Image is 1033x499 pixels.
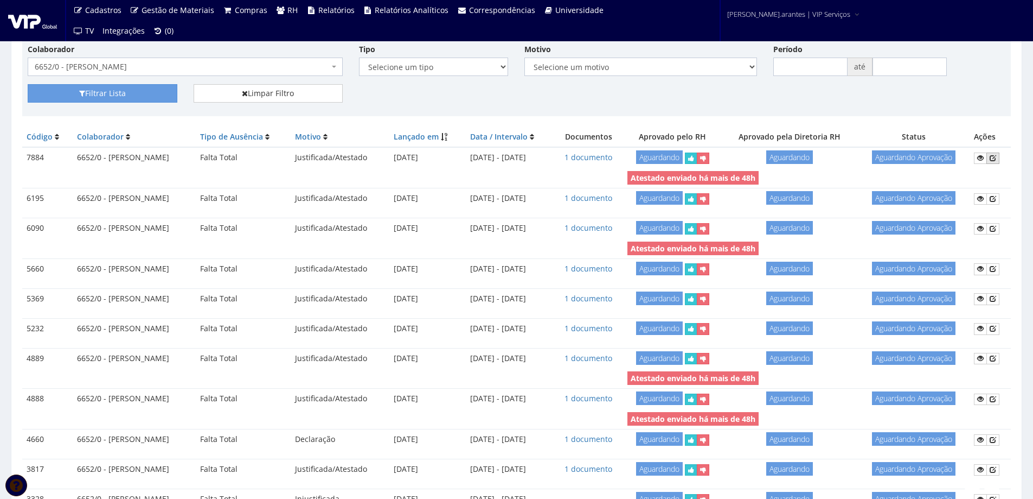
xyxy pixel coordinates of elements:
[631,243,755,254] strong: Atestado enviado há mais de 48h
[291,389,389,409] td: Justificada/Atestado
[389,429,465,450] td: [DATE]
[235,5,267,15] span: Compras
[196,218,291,239] td: Falta Total
[872,351,955,365] span: Aguardando Aprovação
[555,5,604,15] span: Universidade
[389,459,465,480] td: [DATE]
[394,131,439,142] a: Lançado em
[291,318,389,339] td: Justificada/Atestado
[196,318,291,339] td: Falta Total
[73,459,196,480] td: 6652/0 - [PERSON_NAME]
[389,348,465,369] td: [DATE]
[636,391,683,405] span: Aguardando
[766,321,813,335] span: Aguardando
[77,131,124,142] a: Colaborador
[872,321,955,335] span: Aguardando Aprovação
[291,348,389,369] td: Justificada/Atestado
[149,21,178,41] a: (0)
[466,258,555,279] td: [DATE] - [DATE]
[564,223,612,233] a: 1 documento
[766,221,813,235] span: Aguardando
[73,348,196,369] td: 6652/0 - [PERSON_NAME]
[631,173,755,183] strong: Atestado enviado há mais de 48h
[22,218,73,239] td: 6090
[466,459,555,480] td: [DATE] - [DATE]
[27,131,53,142] a: Código
[102,26,145,36] span: Integrações
[287,5,298,15] span: RH
[200,131,263,142] a: Tipo de Ausência
[22,389,73,409] td: 4888
[291,147,389,168] td: Justificada/Atestado
[291,288,389,309] td: Justificada/Atestado
[872,191,955,205] span: Aguardando Aprovação
[73,147,196,168] td: 6652/0 - [PERSON_NAME]
[69,21,98,41] a: TV
[636,462,683,476] span: Aguardando
[466,389,555,409] td: [DATE] - [DATE]
[389,389,465,409] td: [DATE]
[22,258,73,279] td: 5660
[970,127,1011,147] th: Ações
[564,293,612,304] a: 1 documento
[73,389,196,409] td: 6652/0 - [PERSON_NAME]
[722,127,857,147] th: Aprovado pela Diretoria RH
[466,147,555,168] td: [DATE] - [DATE]
[872,462,955,476] span: Aguardando Aprovação
[631,373,755,383] strong: Atestado enviado há mais de 48h
[73,258,196,279] td: 6652/0 - [PERSON_NAME]
[291,459,389,480] td: Justificada/Atestado
[872,292,955,305] span: Aguardando Aprovação
[636,292,683,305] span: Aguardando
[22,459,73,480] td: 3817
[564,152,612,162] a: 1 documento
[766,292,813,305] span: Aguardando
[554,127,623,147] th: Documentos
[857,127,970,147] th: Status
[196,288,291,309] td: Falta Total
[623,127,722,147] th: Aprovado pelo RH
[766,391,813,405] span: Aguardando
[35,61,329,72] span: 6652/0 - MARCIO KICHILESKI
[631,414,755,424] strong: Atestado enviado há mais de 48h
[196,389,291,409] td: Falta Total
[469,5,535,15] span: Correspondências
[466,288,555,309] td: [DATE] - [DATE]
[564,464,612,474] a: 1 documento
[22,147,73,168] td: 7884
[466,429,555,450] td: [DATE] - [DATE]
[291,429,389,450] td: Declaração
[22,348,73,369] td: 4889
[766,351,813,365] span: Aguardando
[291,188,389,209] td: Justificada/Atestado
[766,150,813,164] span: Aguardando
[766,191,813,205] span: Aguardando
[291,258,389,279] td: Justificada/Atestado
[872,432,955,446] span: Aguardando Aprovação
[142,5,214,15] span: Gestão de Materiais
[194,84,343,103] a: Limpar Filtro
[564,263,612,274] a: 1 documento
[470,131,528,142] a: Data / Intervalo
[389,188,465,209] td: [DATE]
[872,391,955,405] span: Aguardando Aprovação
[22,429,73,450] td: 4660
[636,150,683,164] span: Aguardando
[22,318,73,339] td: 5232
[466,318,555,339] td: [DATE] - [DATE]
[389,318,465,339] td: [DATE]
[22,188,73,209] td: 6195
[28,84,177,103] button: Filtrar Lista
[848,58,872,76] span: até
[872,262,955,275] span: Aguardando Aprovação
[375,5,448,15] span: Relatórios Analíticos
[389,147,465,168] td: [DATE]
[636,262,683,275] span: Aguardando
[196,348,291,369] td: Falta Total
[636,351,683,365] span: Aguardando
[28,58,343,76] span: 6652/0 - MARCIO KICHILESKI
[389,218,465,239] td: [DATE]
[564,434,612,444] a: 1 documento
[196,459,291,480] td: Falta Total
[73,429,196,450] td: 6652/0 - [PERSON_NAME]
